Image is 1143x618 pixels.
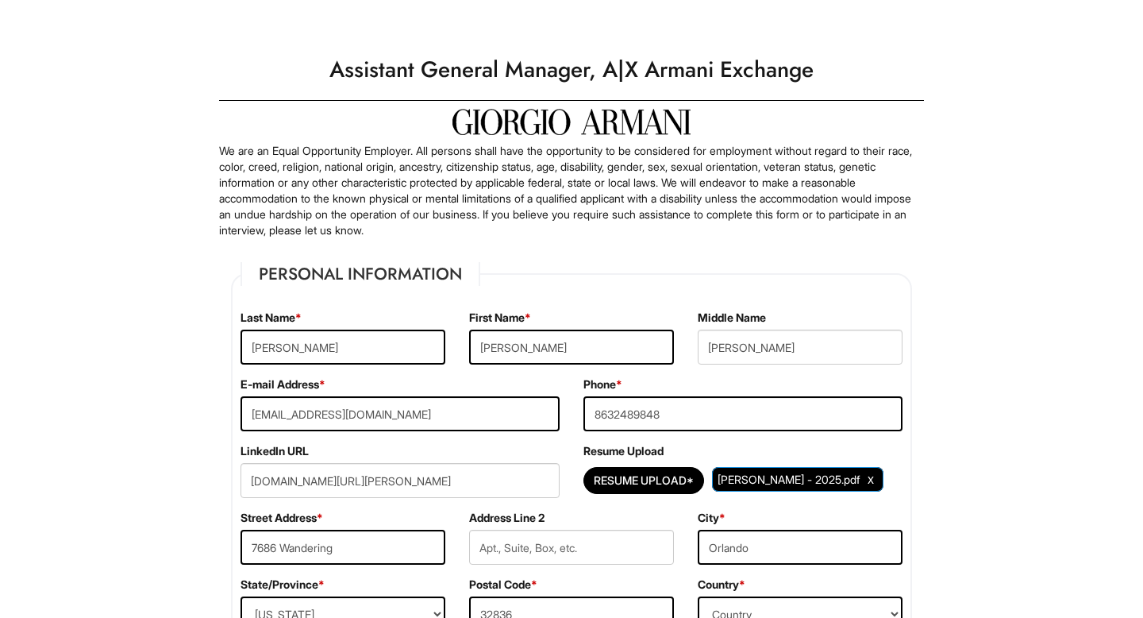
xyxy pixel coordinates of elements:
[698,530,902,565] input: City
[211,48,932,92] h1: Assistant General Manager, A|X Armani Exchange
[718,473,860,486] span: [PERSON_NAME] - 2025.pdf
[241,330,445,365] input: Last Name
[469,510,545,526] label: Address Line 2
[241,463,560,498] input: LinkedIn URL
[583,443,664,459] label: Resume Upload
[241,262,480,286] legend: Personal Information
[698,510,725,526] label: City
[583,396,902,431] input: Phone
[241,377,325,392] label: E-mail Address
[241,530,445,565] input: Street Address
[469,530,674,565] input: Apt., Suite, Box, etc.
[241,577,325,593] label: State/Province
[241,443,309,459] label: LinkedIn URL
[698,577,745,593] label: Country
[469,310,531,326] label: First Name
[241,510,323,526] label: Street Address
[241,310,302,326] label: Last Name
[583,467,704,494] button: Resume Upload*Resume Upload*
[452,109,691,135] img: Giorgio Armani
[583,377,622,392] label: Phone
[864,469,878,490] a: Clear Uploaded File
[241,396,560,431] input: E-mail Address
[219,143,924,238] p: We are an Equal Opportunity Employer. All persons shall have the opportunity to be considered for...
[698,310,766,326] label: Middle Name
[698,330,902,365] input: Middle Name
[469,577,537,593] label: Postal Code
[469,330,674,365] input: First Name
